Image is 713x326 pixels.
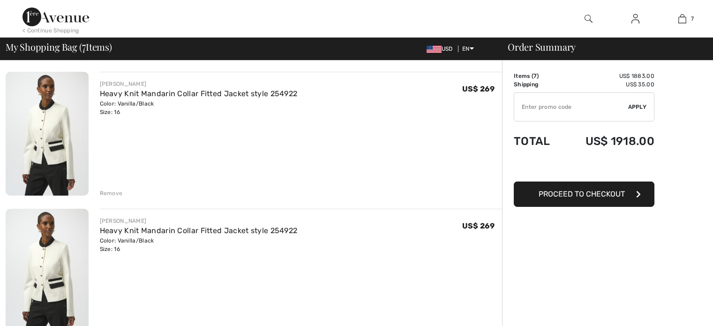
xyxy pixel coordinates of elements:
td: Total [514,125,562,157]
td: US$ 1883.00 [562,72,654,80]
div: Color: Vanilla/Black Size: 16 [100,236,298,253]
a: Heavy Knit Mandarin Collar Fitted Jacket style 254922 [100,226,298,235]
span: EN [462,45,474,52]
input: Promo code [514,93,628,121]
td: Shipping [514,80,562,89]
td: Items ( ) [514,72,562,80]
span: 7 [533,73,537,79]
a: Sign In [624,13,647,25]
img: US Dollar [427,45,442,53]
img: My Info [631,13,639,24]
span: 7 [82,40,86,52]
span: USD [427,45,457,52]
div: [PERSON_NAME] [100,80,298,88]
td: US$ 1918.00 [562,125,654,157]
a: 7 [659,13,705,24]
img: search the website [585,13,593,24]
img: Heavy Knit Mandarin Collar Fitted Jacket style 254922 [6,72,89,196]
div: < Continue Shopping [23,26,79,35]
a: Heavy Knit Mandarin Collar Fitted Jacket style 254922 [100,89,298,98]
span: Proceed to Checkout [539,190,625,198]
div: Order Summary [496,42,707,52]
td: US$ 35.00 [562,80,654,89]
button: Proceed to Checkout [514,182,654,207]
img: My Bag [678,13,686,24]
div: Remove [100,189,123,197]
span: US$ 269 [462,84,495,93]
span: US$ 269 [462,221,495,230]
img: 1ère Avenue [23,8,89,26]
span: 7 [691,15,694,23]
div: [PERSON_NAME] [100,217,298,225]
span: Apply [628,103,647,111]
iframe: PayPal [514,157,654,178]
span: My Shopping Bag ( Items) [6,42,112,52]
div: Color: Vanilla/Black Size: 16 [100,99,298,116]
